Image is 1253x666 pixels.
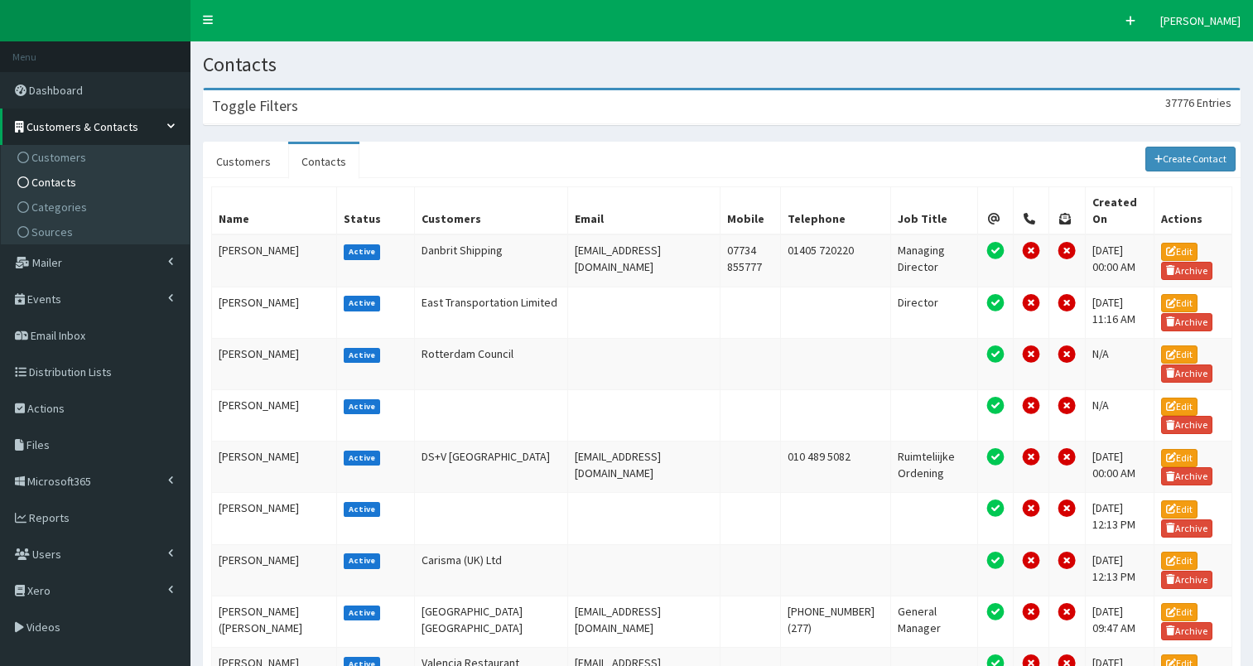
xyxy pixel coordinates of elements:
[415,187,568,235] th: Customers
[1161,398,1198,416] a: Edit
[336,187,415,235] th: Status
[1161,467,1212,485] a: Archive
[27,119,138,134] span: Customers & Contacts
[212,234,337,287] td: [PERSON_NAME]
[27,292,61,306] span: Events
[1014,187,1049,235] th: Telephone Permission
[1085,338,1154,389] td: N/A
[1165,95,1194,110] span: 37776
[212,287,337,338] td: [PERSON_NAME]
[1161,243,1198,261] a: Edit
[1161,519,1212,538] a: Archive
[344,399,381,414] label: Active
[781,187,890,235] th: Telephone
[203,54,1241,75] h1: Contacts
[1085,234,1154,287] td: [DATE] 00:00 AM
[212,493,337,544] td: [PERSON_NAME]
[1161,552,1198,570] a: Edit
[31,200,87,215] span: Categories
[5,195,190,220] a: Categories
[31,175,76,190] span: Contacts
[288,144,359,179] a: Contacts
[1085,442,1154,493] td: [DATE] 00:00 AM
[31,150,86,165] span: Customers
[344,606,381,620] label: Active
[1049,187,1085,235] th: Post Permission
[890,442,977,493] td: Ruimteliijke Ordening
[1145,147,1236,171] a: Create Contact
[27,437,50,452] span: Files
[344,244,381,259] label: Active
[1085,389,1154,441] td: N/A
[5,145,190,170] a: Customers
[1161,571,1212,589] a: Archive
[29,364,112,379] span: Distribution Lists
[344,451,381,466] label: Active
[32,547,61,562] span: Users
[29,83,83,98] span: Dashboard
[781,234,890,287] td: 01405 720220
[890,234,977,287] td: Managing Director
[781,442,890,493] td: 010 489 5082
[781,596,890,647] td: [PHONE_NUMBER] (277)
[720,234,780,287] td: 07734 855777
[1160,13,1241,28] span: [PERSON_NAME]
[212,442,337,493] td: [PERSON_NAME]
[1085,596,1154,647] td: [DATE] 09:47 AM
[27,474,91,489] span: Microsoft365
[344,502,381,517] label: Active
[344,348,381,363] label: Active
[344,296,381,311] label: Active
[1161,345,1198,364] a: Edit
[27,583,51,598] span: Xero
[1085,287,1154,338] td: [DATE] 11:16 AM
[1161,622,1212,640] a: Archive
[212,99,298,113] h3: Toggle Filters
[568,234,720,287] td: [EMAIL_ADDRESS][DOMAIN_NAME]
[32,255,62,270] span: Mailer
[212,187,337,235] th: Name
[568,187,720,235] th: Email
[31,328,85,343] span: Email Inbox
[1085,544,1154,596] td: [DATE] 12:13 PM
[415,287,568,338] td: East Transportation Limited
[27,620,60,635] span: Videos
[212,596,337,647] td: [PERSON_NAME] ([PERSON_NAME]
[1085,187,1154,235] th: Created On
[415,338,568,389] td: Rotterdam Council
[977,187,1013,235] th: Email Permission
[203,144,284,179] a: Customers
[5,220,190,244] a: Sources
[1154,187,1232,235] th: Actions
[890,287,977,338] td: Director
[415,442,568,493] td: DS+V [GEOGRAPHIC_DATA]
[212,389,337,441] td: [PERSON_NAME]
[720,187,780,235] th: Mobile
[212,544,337,596] td: [PERSON_NAME]
[31,224,73,239] span: Sources
[890,596,977,647] td: General Manager
[29,510,70,525] span: Reports
[27,401,65,416] span: Actions
[1161,416,1212,434] a: Archive
[1161,294,1198,312] a: Edit
[212,338,337,389] td: [PERSON_NAME]
[568,442,720,493] td: [EMAIL_ADDRESS][DOMAIN_NAME]
[415,234,568,287] td: Danbrit Shipping
[1085,493,1154,544] td: [DATE] 12:13 PM
[1161,313,1212,331] a: Archive
[1161,364,1212,383] a: Archive
[1197,95,1231,110] span: Entries
[415,596,568,647] td: [GEOGRAPHIC_DATA] [GEOGRAPHIC_DATA]
[1161,603,1198,621] a: Edit
[1161,500,1198,519] a: Edit
[890,187,977,235] th: Job Title
[1161,262,1212,280] a: Archive
[415,544,568,596] td: Carisma (UK) Ltd
[5,170,190,195] a: Contacts
[1161,449,1198,467] a: Edit
[568,596,720,647] td: [EMAIL_ADDRESS][DOMAIN_NAME]
[344,553,381,568] label: Active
